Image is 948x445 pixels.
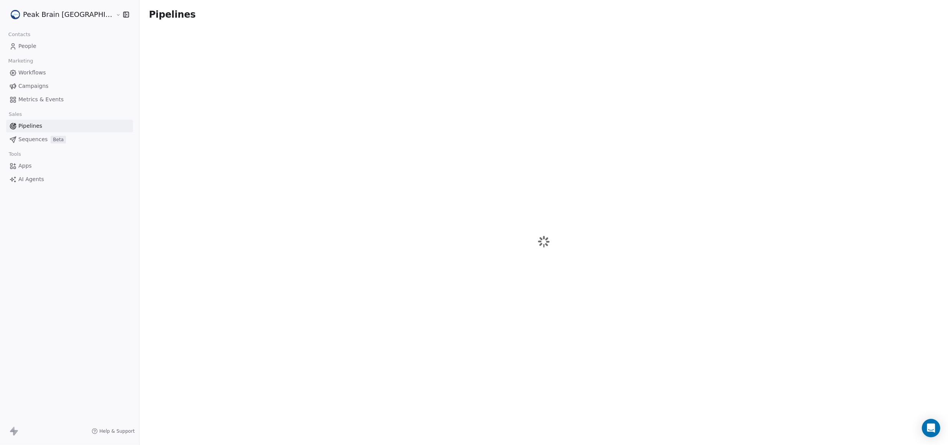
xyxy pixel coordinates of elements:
span: Metrics & Events [18,96,64,104]
span: Contacts [5,29,34,40]
div: Open Intercom Messenger [922,419,940,437]
span: Pipelines [149,9,196,20]
span: Campaigns [18,82,48,90]
a: Workflows [6,66,133,79]
a: AI Agents [6,173,133,186]
span: Tools [5,148,24,160]
img: Peak%20Brain%20Logo.png [11,10,20,19]
span: Beta [51,136,66,143]
span: Pipelines [18,122,42,130]
span: Sequences [18,135,48,143]
button: Peak Brain [GEOGRAPHIC_DATA] [9,8,110,21]
a: Metrics & Events [6,93,133,106]
a: SequencesBeta [6,133,133,146]
span: Peak Brain [GEOGRAPHIC_DATA] [23,10,114,20]
a: Help & Support [92,428,135,434]
span: AI Agents [18,175,44,183]
span: Apps [18,162,32,170]
span: People [18,42,36,50]
a: Apps [6,160,133,172]
span: Marketing [5,55,36,67]
span: Help & Support [99,428,135,434]
a: People [6,40,133,53]
a: Pipelines [6,120,133,132]
span: Workflows [18,69,46,77]
span: Sales [5,109,25,120]
a: Campaigns [6,80,133,92]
